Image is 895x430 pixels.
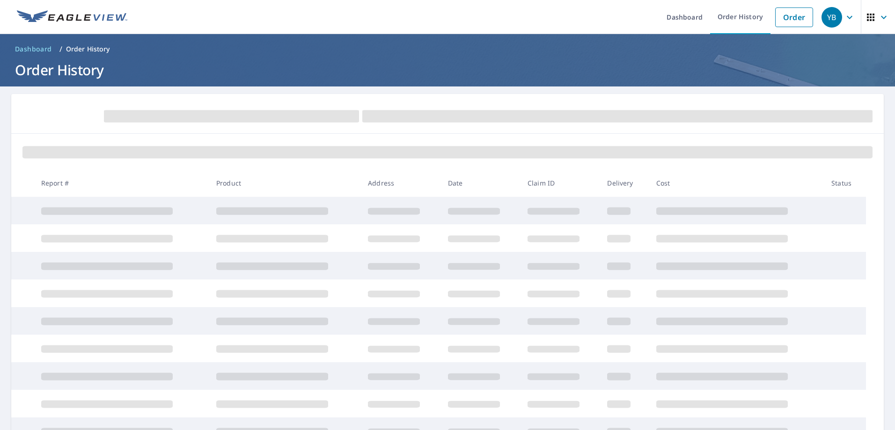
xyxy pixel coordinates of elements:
[360,169,440,197] th: Address
[34,169,209,197] th: Report #
[11,60,884,79] h1: Order History
[11,42,884,57] nav: breadcrumb
[66,44,110,54] p: Order History
[15,44,52,54] span: Dashboard
[59,43,62,55] li: /
[11,42,56,57] a: Dashboard
[649,169,824,197] th: Cost
[440,169,520,197] th: Date
[822,7,842,28] div: YB
[824,169,866,197] th: Status
[17,10,127,24] img: EV Logo
[520,169,600,197] th: Claim ID
[209,169,360,197] th: Product
[775,7,813,27] a: Order
[600,169,648,197] th: Delivery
